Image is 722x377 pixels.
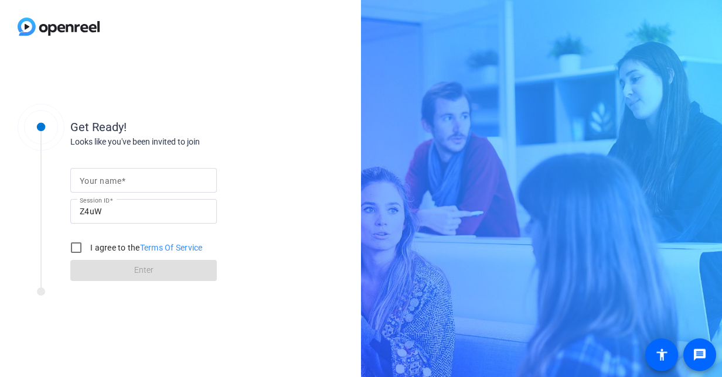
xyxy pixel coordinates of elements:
div: Looks like you've been invited to join [70,136,305,148]
mat-label: Session ID [80,197,110,204]
a: Terms Of Service [140,243,203,252]
div: Get Ready! [70,118,305,136]
mat-icon: message [693,348,707,362]
label: I agree to the [88,242,203,253]
mat-icon: accessibility [655,348,669,362]
mat-label: Your name [80,176,121,186]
